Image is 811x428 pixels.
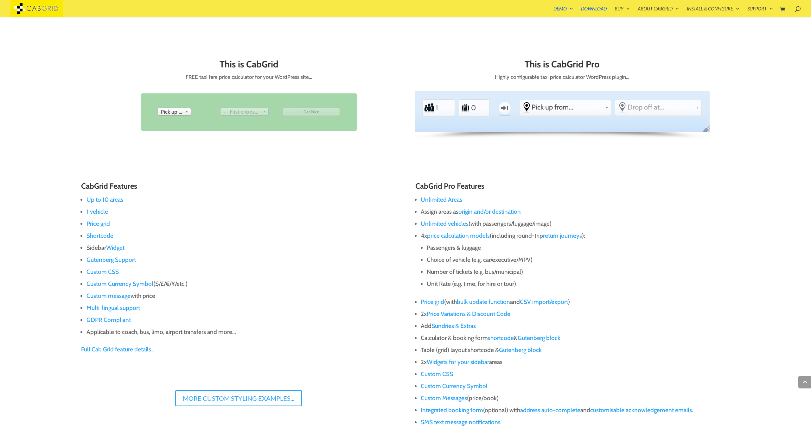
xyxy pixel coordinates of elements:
[86,242,396,254] li: Sidebar
[499,346,542,354] a: Gutenberg block
[86,290,396,302] li: with price
[86,256,136,263] a: Gutenberg Support
[687,6,739,17] a: Install & Configure
[457,298,510,305] a: bulk update function
[223,108,260,116] span: ← First choose pick up
[421,296,730,308] li: (with and )
[427,310,510,318] a: Price Variations & Discount Code
[427,266,730,278] li: Number of tickets (e.g. bus/municipal)
[415,72,710,82] p: Highly configurable taxi price calculator WordPress plugin…
[86,304,140,312] a: Multi-lingual support
[532,103,603,111] span: Pick up from...
[106,244,125,251] a: Widget
[543,232,582,239] a: return journeys
[81,346,151,353] a: Full Cab Grid feature details
[86,278,396,290] li: ($/£/€/¥/etc.)
[101,72,396,82] p: FREE taxi fare price calculator for your WordPress site…
[421,382,488,390] a: Custom Currency Symbol
[431,322,476,330] a: Sundries & Extras
[86,232,113,239] a: Shortcode
[421,394,467,402] a: Custom Messages
[520,100,611,114] div: Select the place the starting address falls within
[701,124,714,137] span: English
[427,232,490,239] a: price calculation models
[458,208,521,215] a: origin and/or destination
[86,220,110,227] a: Price grid
[628,103,693,111] span: Drop off at...
[427,242,730,254] li: Passengers & luggage
[495,99,514,117] label: One-way
[421,196,462,203] a: Unlimited Areas
[421,392,730,404] li: (price/book)
[638,6,679,17] a: About CabGrid
[10,4,63,11] a: CabGrid Taxi Plugin
[581,6,607,17] a: Download
[86,326,396,338] li: Applicable to coach, bus, limo, airport transfers and more…
[520,406,580,414] a: address auto-complete
[421,298,444,305] a: Price grid
[518,334,560,342] a: Gutenberg block
[435,101,450,115] input: Number of Passengers
[553,6,573,17] a: Demo
[615,100,701,114] div: Select the place the destination address is within
[81,343,396,356] p: …
[421,308,730,320] li: 2x
[421,220,469,227] a: Unlimited vehicles
[427,254,730,266] li: Choice of vehicle (e.g. car/executive/MPV)
[488,334,514,342] a: shortcode
[427,358,489,366] a: Widgets for your sidebar
[421,356,730,368] li: 2x areas
[86,196,123,203] a: Up to 10 areas
[421,206,730,218] li: Assign areas as
[471,101,486,115] input: Number of Suitcases
[283,108,340,116] input: Get Price
[590,406,692,414] a: customisable acknowledgement emails
[415,182,730,193] h3: CabGrid Pro Features
[421,370,453,378] a: Custom CSS
[220,108,269,116] div: Drop off
[461,101,470,115] label: Number of Suitcases
[747,6,773,17] a: Support
[427,278,730,290] li: Unit Rate (e.g. time, for hire or tour)
[86,316,131,324] a: GDPR Compliant
[421,404,730,416] li: (optional) with and .
[158,108,191,116] div: Pick up
[81,182,396,193] h3: CabGrid Features
[421,344,730,356] li: Table (grid) layout shortcode &
[421,419,501,426] a: SMS text message notifications
[421,320,730,332] li: Add
[175,390,302,406] a: More Custom Styling Examples...
[424,101,435,115] label: Number of Passengers
[421,406,483,414] a: Integrated booking form
[86,208,108,215] a: 1 vehicle
[615,6,630,17] a: Buy
[86,280,153,287] a: Custom Currency Symbol
[415,59,710,72] h2: This is CabGrid Pro
[86,268,119,275] a: Custom CSS
[86,292,131,299] a: Custom message
[161,108,182,116] span: Pick up from
[421,218,730,230] li: (with passengers/luggage/image)
[520,298,568,305] a: CSV import/export
[101,59,396,72] h2: This is CabGrid
[421,230,730,296] li: 4x (including round-trip ):
[421,332,730,344] li: Calculator & booking form &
